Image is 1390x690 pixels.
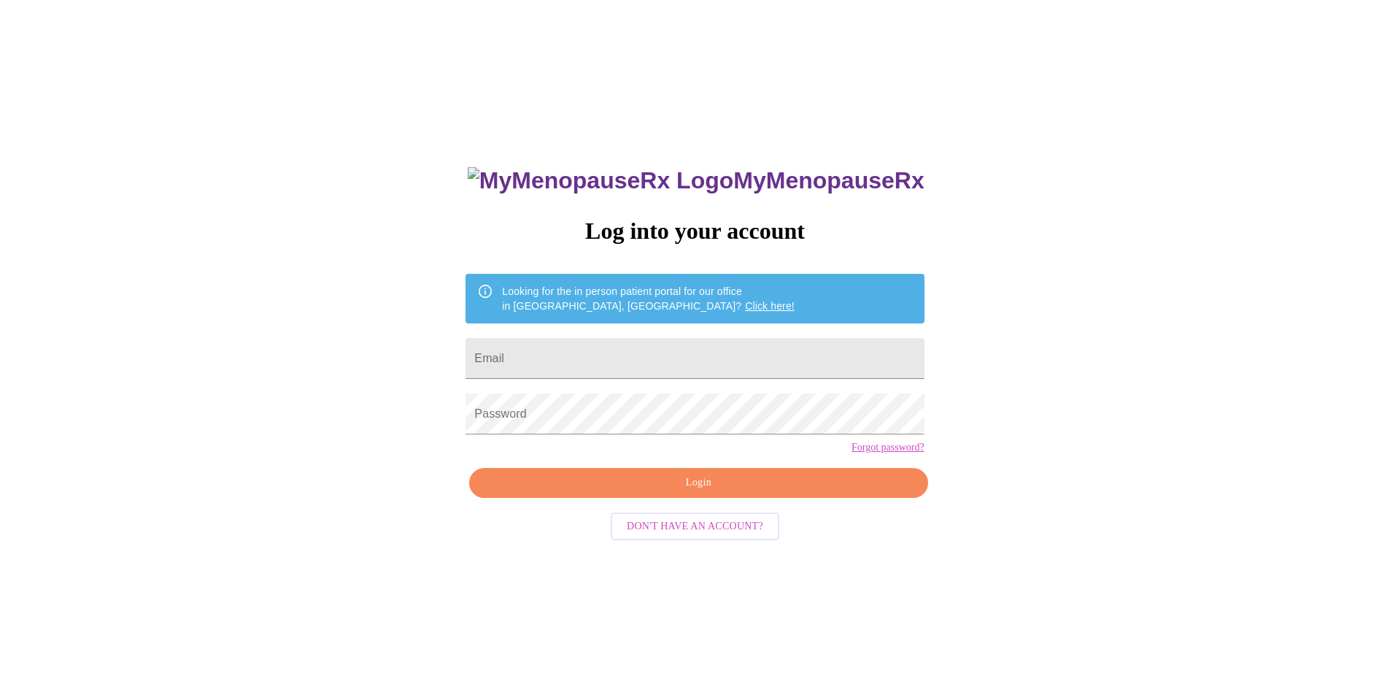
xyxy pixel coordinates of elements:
[502,278,795,319] div: Looking for the in person patient portal for our office in [GEOGRAPHIC_DATA], [GEOGRAPHIC_DATA]?
[627,518,763,536] span: Don't have an account?
[468,167,733,194] img: MyMenopauseRx Logo
[852,442,924,453] a: Forgot password?
[468,167,924,194] h3: MyMenopauseRx
[469,468,927,498] button: Login
[611,513,779,541] button: Don't have an account?
[745,300,795,312] a: Click here!
[607,518,783,531] a: Don't have an account?
[466,218,924,245] h3: Log into your account
[486,474,911,492] span: Login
